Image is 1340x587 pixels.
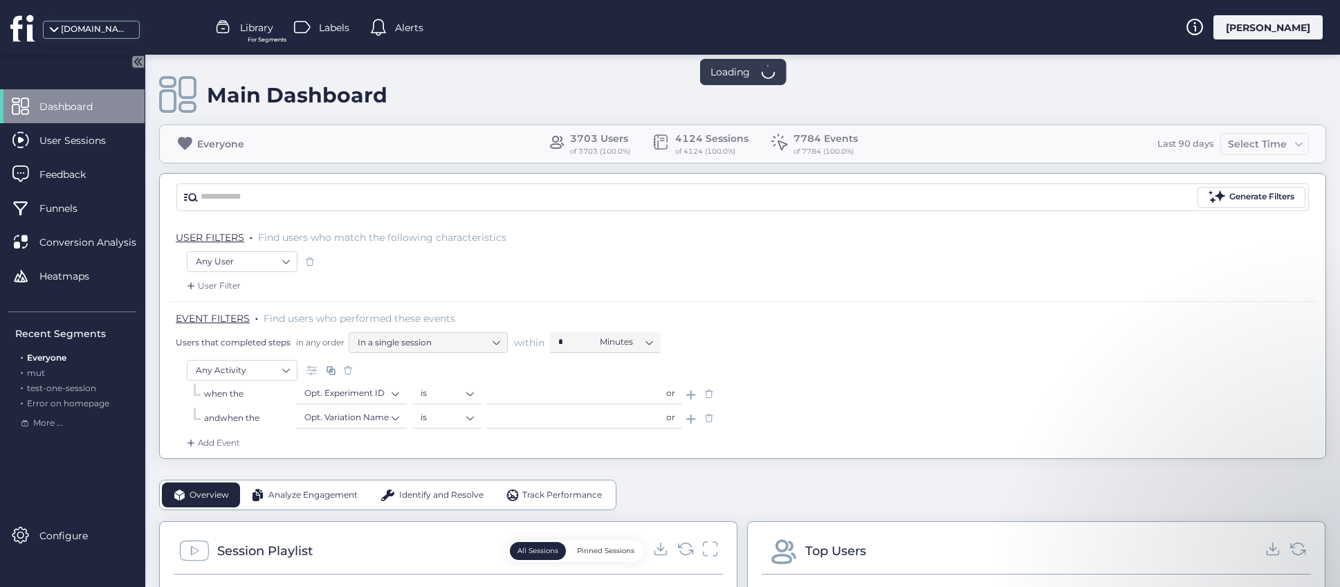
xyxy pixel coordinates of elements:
[21,365,23,378] span: .
[190,489,229,502] span: Overview
[250,228,253,242] span: .
[217,541,313,561] div: Session Playlist
[39,201,98,216] span: Funnels
[39,269,110,284] span: Heatmaps
[21,350,23,363] span: .
[1213,15,1323,39] div: [PERSON_NAME]
[248,35,286,44] span: For Segments
[204,388,296,401] div: when the
[27,398,109,408] span: Error on homepage
[660,408,681,428] div: or
[293,336,345,348] span: in any order
[176,312,250,325] span: EVENT FILTERS
[258,231,506,244] span: Find users who match the following characteristics
[304,407,398,428] nz-select-item: Opt. Variation Name
[184,436,240,450] div: Add Event
[61,23,130,36] div: [DOMAIN_NAME]
[196,251,288,272] nz-select-item: Any User
[358,332,499,353] nz-select-item: In a single session
[600,332,652,352] nz-select-item: Minutes
[514,336,544,350] span: within
[204,413,220,423] span: and
[33,417,63,430] span: More ...
[240,20,273,35] span: Library
[27,352,66,363] span: Everyone
[304,383,398,404] nz-select-item: Opt. Experiment ID
[39,133,127,148] span: User Sessions
[319,20,349,35] span: Labels
[510,542,566,560] button: All Sessions
[184,279,241,293] div: User Filter
[39,235,157,250] span: Conversion Analysis
[27,383,96,393] span: test-one-session
[1197,187,1305,208] button: Generate Filters
[207,82,387,108] div: Main Dashboard
[395,20,423,35] span: Alerts
[204,412,296,425] div: when the
[196,360,288,381] nz-select-item: Any Activity
[522,489,602,502] span: Track Performance
[255,309,258,323] span: .
[710,64,750,80] span: Loading
[421,383,473,404] nz-select-item: is
[21,395,23,408] span: .
[21,380,23,393] span: .
[399,489,484,502] span: Identify and Resolve
[264,312,455,325] span: Find users who performed these events
[39,528,109,543] span: Configure
[805,541,866,561] div: Top Users
[268,489,358,502] span: Analyze Engagement
[39,167,107,182] span: Feedback
[660,383,681,404] div: or
[39,99,113,114] span: Dashboard
[1229,190,1294,204] div: Generate Filters
[421,407,473,428] nz-select-item: is
[569,542,642,560] button: Pinned Sessions
[27,368,45,378] span: mut
[15,326,136,341] div: Recent Segments
[176,336,291,348] span: Users that completed steps
[176,231,244,244] span: USER FILTERS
